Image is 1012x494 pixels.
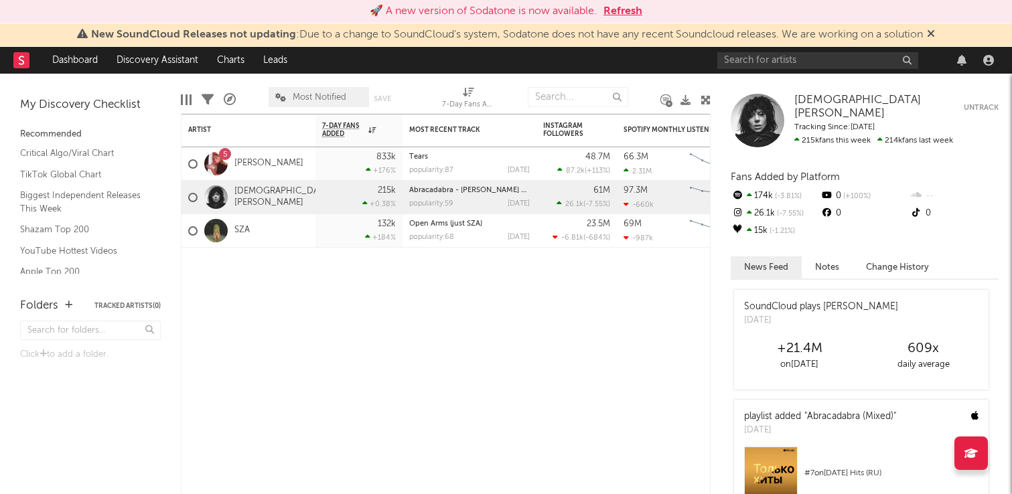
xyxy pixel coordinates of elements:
[409,126,510,134] div: Most Recent Track
[566,167,585,175] span: 87.2k
[737,357,861,373] div: on [DATE]
[861,341,985,357] div: 609 x
[20,146,147,161] a: Critical Algo/Viral Chart
[234,158,303,169] a: [PERSON_NAME]
[804,465,979,481] div: # 7 on [DATE] Hits (RU)
[409,220,482,228] a: Open Arms (just SZA)
[442,80,496,119] div: 7-Day Fans Added (7-Day Fans Added)
[624,153,648,161] div: 66.3M
[20,298,58,314] div: Folders
[684,214,744,248] svg: Chart title
[802,256,853,278] button: Notes
[794,137,871,145] span: 215k fans this week
[43,47,107,74] a: Dashboard
[366,166,396,175] div: +176 %
[370,3,597,19] div: 🚀 A new version of Sodatone is now available.
[374,95,391,102] button: Save
[804,412,896,421] a: "Abracadabra (Mixed)"
[508,167,530,174] div: [DATE]
[409,153,428,161] a: Tears
[181,80,192,119] div: Edit Columns
[376,153,396,161] div: 833k
[254,47,297,74] a: Leads
[820,205,909,222] div: 0
[20,321,161,340] input: Search for folders...
[585,153,610,161] div: 48.7M
[20,127,161,143] div: Recommended
[624,234,653,242] div: -987k
[841,193,871,200] span: +100 %
[585,234,608,242] span: -684 %
[624,220,642,228] div: 69M
[603,3,642,19] button: Refresh
[409,234,454,241] div: popularity: 68
[964,94,999,121] button: Untrack
[508,200,530,208] div: [DATE]
[861,357,985,373] div: daily average
[587,220,610,228] div: 23.5M
[853,256,942,278] button: Change History
[624,126,724,134] div: Spotify Monthly Listeners
[744,410,896,424] div: playlist added
[91,29,296,40] span: New SoundCloud Releases not updating
[585,201,608,208] span: -7.55 %
[378,186,396,195] div: 215k
[794,137,953,145] span: 214k fans last week
[409,187,543,194] a: Abracadabra - [PERSON_NAME] Remix
[442,97,496,113] div: 7-Day Fans Added (7-Day Fans Added)
[202,80,214,119] div: Filters
[409,153,530,161] div: Tears
[768,228,795,235] span: -1.21 %
[20,167,147,182] a: TikTok Global Chart
[744,314,898,327] div: [DATE]
[684,147,744,181] svg: Chart title
[409,200,453,208] div: popularity: 59
[773,193,802,200] span: -3.81 %
[20,188,147,216] a: Biggest Independent Releases This Week
[731,205,820,222] div: 26.1k
[107,47,208,74] a: Discovery Assistant
[322,122,365,138] span: 7-Day Fans Added
[820,187,909,205] div: 0
[684,181,744,214] svg: Chart title
[624,200,654,209] div: -660k
[20,264,147,279] a: Apple Top 200
[565,201,583,208] span: 26.1k
[208,47,254,74] a: Charts
[409,220,530,228] div: Open Arms (just SZA)
[731,172,840,182] span: Fans Added by Platform
[910,187,999,205] div: --
[593,186,610,195] div: 61M
[731,187,820,205] div: 174k
[557,166,610,175] div: ( )
[224,80,236,119] div: A&R Pipeline
[794,94,921,119] span: [DEMOGRAPHIC_DATA][PERSON_NAME]
[20,347,161,363] div: Click to add a folder.
[775,210,804,218] span: -7.55 %
[528,87,628,107] input: Search...
[378,220,396,228] div: 132k
[927,29,935,40] span: Dismiss
[188,126,289,134] div: Artist
[744,424,896,437] div: [DATE]
[20,97,161,113] div: My Discovery Checklist
[20,244,147,258] a: YouTube Hottest Videos
[794,123,875,131] span: Tracking Since: [DATE]
[20,222,147,237] a: Shazam Top 200
[543,122,590,138] div: Instagram Followers
[409,167,453,174] div: popularity: 87
[587,167,608,175] span: +113 %
[910,205,999,222] div: 0
[365,233,396,242] div: +184 %
[561,234,583,242] span: -6.81k
[737,341,861,357] div: +21.4M
[731,222,820,240] div: 15k
[94,303,161,309] button: Tracked Artists(0)
[362,199,396,208] div: +0.38 %
[234,186,332,209] a: [DEMOGRAPHIC_DATA][PERSON_NAME]
[717,52,918,69] input: Search for artists
[91,29,923,40] span: : Due to a change to SoundCloud's system, Sodatone does not have any recent Soundcloud releases. ...
[409,187,530,194] div: Abracadabra - Gesaffelstein Remix
[731,256,802,278] button: News Feed
[553,233,610,242] div: ( )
